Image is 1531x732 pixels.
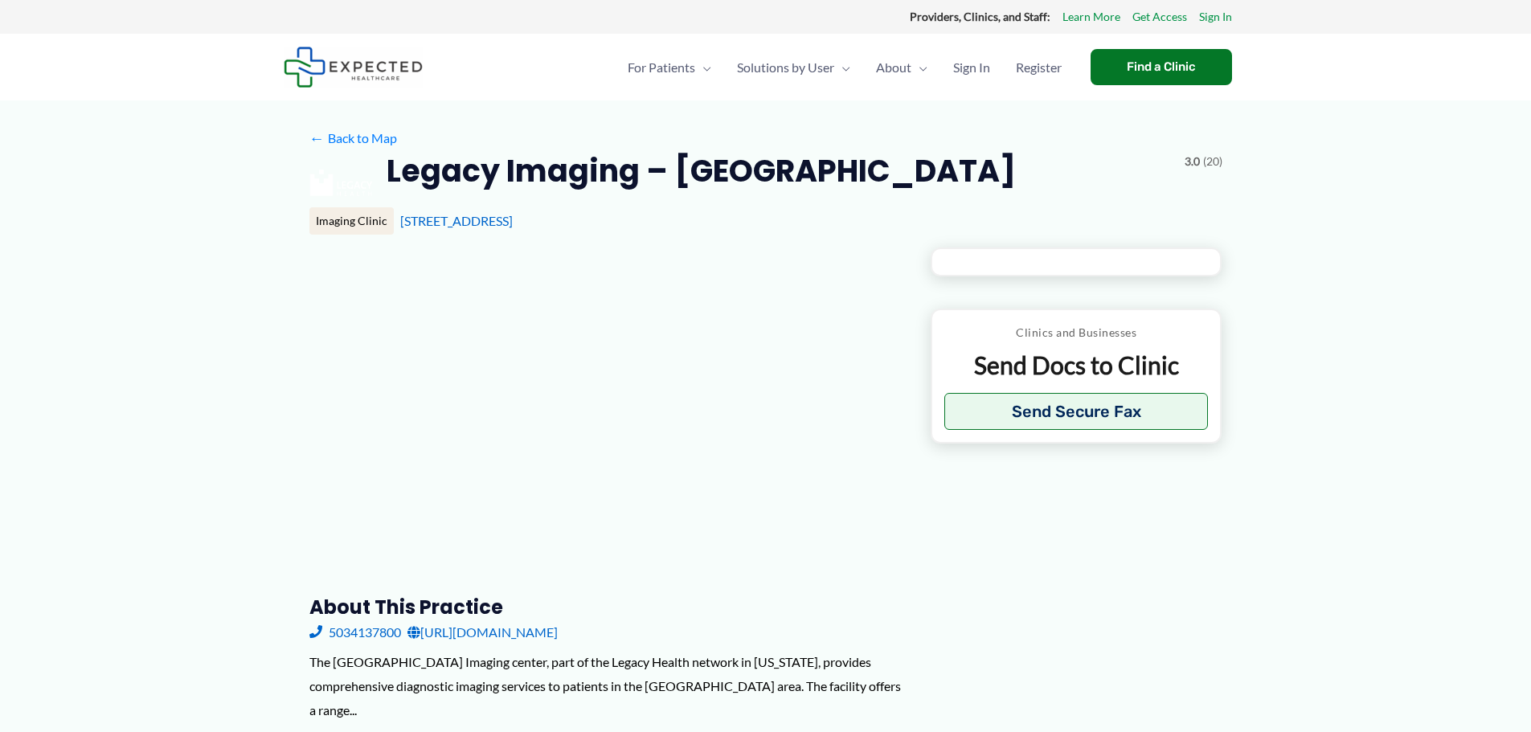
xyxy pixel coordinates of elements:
a: Get Access [1132,6,1187,27]
a: Sign In [1199,6,1232,27]
a: [STREET_ADDRESS] [400,213,513,228]
span: (20) [1203,151,1222,172]
span: Register [1016,39,1062,96]
div: The [GEOGRAPHIC_DATA] Imaging center, part of the Legacy Health network in [US_STATE], provides c... [309,650,905,722]
h3: About this practice [309,595,905,620]
a: [URL][DOMAIN_NAME] [407,620,558,644]
button: Send Secure Fax [944,393,1209,430]
p: Send Docs to Clinic [944,350,1209,381]
a: Register [1003,39,1075,96]
a: 5034137800 [309,620,401,644]
p: Clinics and Businesses [944,322,1209,343]
a: AboutMenu Toggle [863,39,940,96]
span: Menu Toggle [695,39,711,96]
span: Menu Toggle [911,39,927,96]
span: Menu Toggle [834,39,850,96]
a: Find a Clinic [1091,49,1232,85]
span: ← [309,130,325,145]
nav: Primary Site Navigation [615,39,1075,96]
img: Expected Healthcare Logo - side, dark font, small [284,47,423,88]
a: ←Back to Map [309,126,397,150]
a: For PatientsMenu Toggle [615,39,724,96]
span: 3.0 [1185,151,1200,172]
h2: Legacy Imaging – [GEOGRAPHIC_DATA] [387,151,1016,190]
a: Learn More [1062,6,1120,27]
span: Solutions by User [737,39,834,96]
div: Imaging Clinic [309,207,394,235]
span: About [876,39,911,96]
a: Solutions by UserMenu Toggle [724,39,863,96]
span: Sign In [953,39,990,96]
strong: Providers, Clinics, and Staff: [910,10,1050,23]
a: Sign In [940,39,1003,96]
span: For Patients [628,39,695,96]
